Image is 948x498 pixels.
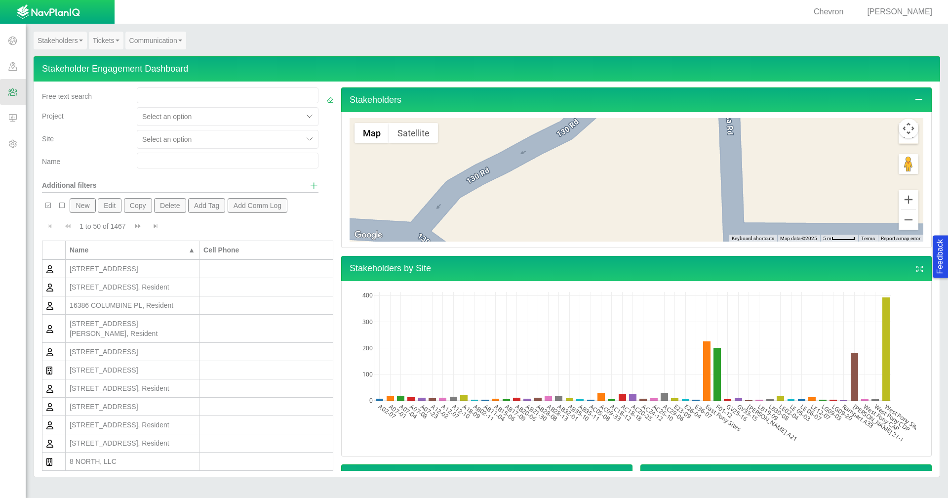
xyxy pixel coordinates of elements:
div: Additional filters [42,172,129,190]
td: 16386 COLUMBINE PL, Resident [66,296,199,315]
span: ▲ [188,246,195,254]
td: Stakeholder [42,434,66,453]
a: Show additional filters [310,180,318,192]
button: Add Comm Log [228,198,288,213]
img: CRM_Stakeholders$CRM_Images$user_regular.svg [46,348,53,356]
button: Map camera controls [899,119,918,138]
div: [PERSON_NAME] [855,6,936,18]
img: CRM_Stakeholders$CRM_Images$user_regular.svg [46,385,53,393]
th: Cell Phone [199,241,333,260]
div: 16386 COLUMBINE PL, Resident [70,300,195,310]
button: Go to next page [130,217,146,236]
div: Cell Phone [203,245,329,255]
a: View full screen [915,263,924,275]
button: New [70,198,95,213]
button: Show street map [355,123,389,143]
td: 3225 E 160TH AVE, Resident [66,434,199,453]
td: 16384 FILLMORE ST, Resident [66,278,199,296]
img: CRM_Stakeholders$CRM_Images$user_regular.svg [46,284,53,291]
img: CRM_Stakeholders$CRM_Images$user_regular.svg [46,421,53,429]
div: Stakeholders [341,112,932,248]
a: Stakeholders [34,32,87,49]
div: [STREET_ADDRESS] [70,402,195,412]
h4: Stakeholders [341,87,932,113]
td: Organization [42,361,66,379]
td: 16790 YORK ST, Resident [66,343,199,361]
img: CRM_Stakeholders$CRM_Images$user_regular.svg [46,302,53,310]
td: 2531 E 165TH AVE, Resident [66,379,199,398]
td: Stakeholder [42,315,66,343]
a: Tickets [89,32,123,49]
td: 2541 E 163RD PL, Resident [66,398,199,416]
button: Show satellite imagery [389,123,438,143]
img: CRM_Stakeholders$CRM_Images$user_regular.svg [46,265,53,273]
h4: Stakeholders by Site [341,256,932,281]
span: [PERSON_NAME] [867,7,932,16]
img: CRM_Stakeholders$CRM_Images$building_regular.svg [46,458,52,466]
span: Additional filters [42,181,96,189]
td: 8 NORTH, LLC [66,453,199,471]
td: 2980 E 165TH AVE, Resident [66,416,199,434]
button: Copy [124,198,152,213]
img: CRM_Stakeholders$CRM_Images$building_regular.svg [46,367,52,374]
a: Open this area in Google Maps (opens a new window) [352,229,385,242]
img: CRM_Stakeholders$CRM_Images$user_regular.svg [46,403,53,411]
div: 1 to 50 of 1467 [76,221,129,235]
span: 5 m [823,236,831,241]
div: 8 NORTH, LLC [70,456,195,466]
th: Name [66,241,199,260]
div: [STREET_ADDRESS] [70,347,195,357]
button: Edit [98,198,122,213]
button: Go to last page [148,217,163,236]
span: Project [42,112,64,120]
img: Google [352,229,385,242]
td: Stakeholder [42,416,66,434]
img: UrbanGroupSolutionsTheme$USG_Images$logo.png [16,4,80,20]
div: [STREET_ADDRESS][PERSON_NAME], Resident [70,319,195,338]
button: Feedback [933,235,948,278]
div: Pagination [42,217,333,236]
td: Stakeholder [42,260,66,278]
span: Chevron [814,7,843,16]
div: [STREET_ADDRESS] [70,365,195,375]
button: Zoom out [899,210,918,230]
span: Free text search [42,92,92,100]
a: Terms [861,236,875,241]
a: Clear Filters [326,95,333,105]
td: Stakeholder [42,379,66,398]
span: Map data ©2025 [780,236,817,241]
h4: Communication by Method [640,464,932,490]
button: Add Tag [188,198,226,213]
button: Delete [154,198,186,213]
div: [STREET_ADDRESS], Resident [70,438,195,448]
img: CRM_Stakeholders$CRM_Images$user_regular.svg [46,325,53,333]
a: Report a map error [881,236,920,241]
button: Keyboard shortcuts [732,235,774,242]
h4: Communication by Purpose [341,464,632,490]
div: Name [70,245,186,255]
td: Stakeholder [42,278,66,296]
h4: Stakeholder Engagement Dashboard [34,56,940,82]
button: Map Scale: 5 m per 44 pixels [820,235,858,242]
div: [STREET_ADDRESS], Resident [70,383,195,393]
td: Stakeholder [42,343,66,361]
td: 16435 ST PAUL ST, Resident [66,315,199,343]
button: Drag Pegman onto the map to open Street View [899,154,918,174]
td: 2304 CLARINDA AVE [66,361,199,379]
td: Organization [42,453,66,471]
span: Name [42,158,60,166]
button: Zoom in [899,190,918,209]
a: Communication [125,32,186,49]
span: Site [42,135,54,143]
div: [STREET_ADDRESS], Resident [70,282,195,292]
img: CRM_Stakeholders$CRM_Images$user_regular.svg [46,440,53,448]
td: Stakeholder [42,296,66,315]
td: 16353 FILLMORE ST, Resident [66,260,199,278]
div: [STREET_ADDRESS] [70,264,195,274]
td: Stakeholder [42,398,66,416]
div: [STREET_ADDRESS], Resident [70,420,195,430]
